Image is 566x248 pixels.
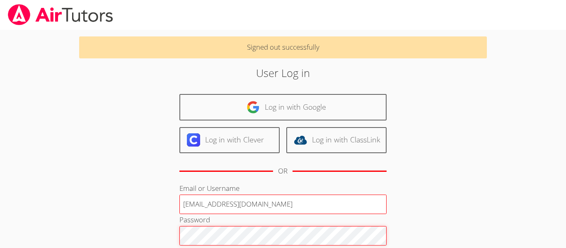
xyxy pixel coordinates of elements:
img: classlink-logo-d6bb404cc1216ec64c9a2012d9dc4662098be43eaf13dc465df04b49fa7ab582.svg [294,133,307,147]
p: Signed out successfully [79,36,487,58]
a: Log in with Clever [179,127,280,153]
h2: User Log in [130,65,436,81]
img: airtutors_banner-c4298cdbf04f3fff15de1276eac7730deb9818008684d7c2e4769d2f7ddbe033.png [7,4,114,25]
div: OR [278,165,288,177]
img: clever-logo-6eab21bc6e7a338710f1a6ff85c0baf02591cd810cc4098c63d3a4b26e2feb20.svg [187,133,200,147]
label: Email or Username [179,183,239,193]
img: google-logo-50288ca7cdecda66e5e0955fdab243c47b7ad437acaf1139b6f446037453330a.svg [247,101,260,114]
label: Password [179,215,210,224]
a: Log in with ClassLink [286,127,387,153]
a: Log in with Google [179,94,387,120]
